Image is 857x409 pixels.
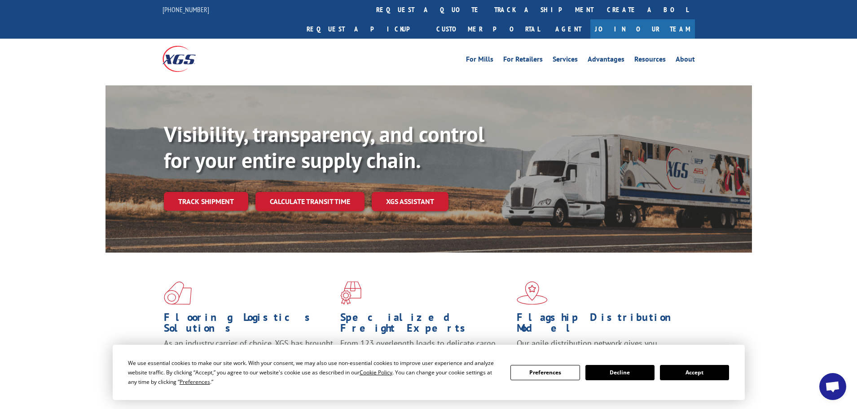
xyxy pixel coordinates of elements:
[517,312,686,338] h1: Flagship Distribution Model
[340,312,510,338] h1: Specialized Freight Experts
[164,192,248,211] a: Track shipment
[340,281,361,305] img: xgs-icon-focused-on-flooring-red
[164,281,192,305] img: xgs-icon-total-supply-chain-intelligence-red
[430,19,546,39] a: Customer Portal
[660,365,729,380] button: Accept
[372,192,448,211] a: XGS ASSISTANT
[340,338,510,378] p: From 123 overlength loads to delicate cargo, our experienced staff knows the best way to move you...
[503,56,543,66] a: For Retailers
[128,358,500,387] div: We use essential cookies to make our site work. With your consent, we may also use non-essential ...
[255,192,365,211] a: Calculate transit time
[634,56,666,66] a: Resources
[676,56,695,66] a: About
[590,19,695,39] a: Join Our Team
[588,56,624,66] a: Advantages
[113,345,745,400] div: Cookie Consent Prompt
[163,5,209,14] a: [PHONE_NUMBER]
[546,19,590,39] a: Agent
[553,56,578,66] a: Services
[466,56,493,66] a: For Mills
[510,365,580,380] button: Preferences
[164,338,333,370] span: As an industry carrier of choice, XGS has brought innovation and dedication to flooring logistics...
[360,369,392,376] span: Cookie Policy
[585,365,655,380] button: Decline
[300,19,430,39] a: Request a pickup
[517,338,682,359] span: Our agile distribution network gives you nationwide inventory management on demand.
[164,312,334,338] h1: Flooring Logistics Solutions
[164,120,484,174] b: Visibility, transparency, and control for your entire supply chain.
[180,378,210,386] span: Preferences
[819,373,846,400] a: Open chat
[517,281,548,305] img: xgs-icon-flagship-distribution-model-red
